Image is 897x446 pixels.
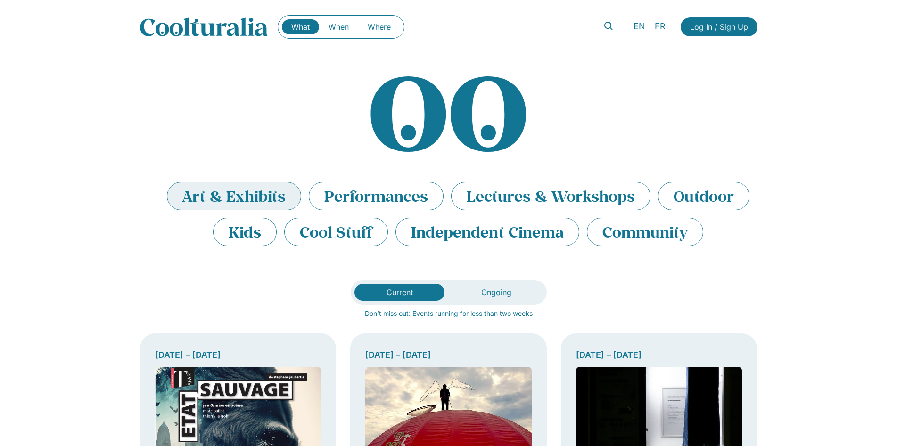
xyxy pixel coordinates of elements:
span: Current [387,288,413,297]
li: Art & Exhibits [167,182,301,210]
a: Log In / Sign Up [681,17,757,36]
a: What [282,19,319,34]
li: Outdoor [658,182,749,210]
nav: Menu [282,19,400,34]
li: Performances [309,182,444,210]
a: When [319,19,358,34]
li: Kids [213,218,277,246]
div: [DATE] – [DATE] [365,348,532,361]
span: Log In / Sign Up [690,21,748,33]
li: Independent Cinema [395,218,579,246]
a: Where [358,19,400,34]
li: Cool Stuff [284,218,388,246]
div: [DATE] – [DATE] [576,348,742,361]
span: EN [634,22,645,32]
span: FR [655,22,666,32]
div: [DATE] – [DATE] [155,348,321,361]
li: Lectures & Workshops [451,182,650,210]
span: Ongoing [481,288,511,297]
li: Community [587,218,703,246]
a: EN [629,20,650,33]
a: FR [650,20,670,33]
p: Don’t miss out: Events running for less than two weeks [140,308,757,318]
